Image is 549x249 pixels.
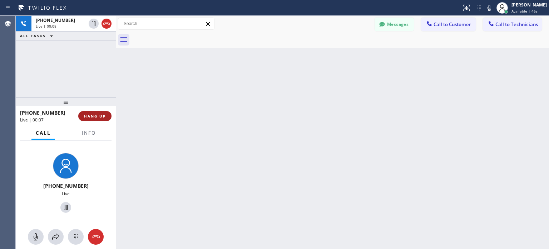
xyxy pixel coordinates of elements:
span: [PHONE_NUMBER] [36,17,75,23]
button: Call to Customer [421,18,476,31]
button: Hang up [88,229,104,245]
span: Call to Technicians [495,21,538,28]
span: Call to Customer [434,21,471,28]
div: [PERSON_NAME] [511,2,547,8]
button: Call to Technicians [483,18,542,31]
span: Available | 46s [511,9,538,14]
span: Live | 00:08 [36,24,56,29]
button: ALL TASKS [16,32,60,40]
span: Info [82,130,96,136]
button: Call [31,126,55,140]
button: Info [78,126,100,140]
span: [PHONE_NUMBER] [43,182,89,189]
button: Hold Customer [89,19,99,29]
span: HANG UP [84,114,106,119]
button: Hold Customer [60,202,71,213]
span: Live | 00:07 [20,117,44,123]
span: Live [62,191,70,197]
span: ALL TASKS [20,33,46,38]
button: HANG UP [78,111,112,121]
button: Open directory [48,229,64,245]
button: Messages [375,18,414,31]
button: Mute [484,3,494,13]
button: Mute [28,229,44,245]
button: Hang up [102,19,112,29]
input: Search [118,18,214,29]
button: Open dialpad [68,229,84,245]
span: Call [36,130,51,136]
span: [PHONE_NUMBER] [20,109,65,116]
